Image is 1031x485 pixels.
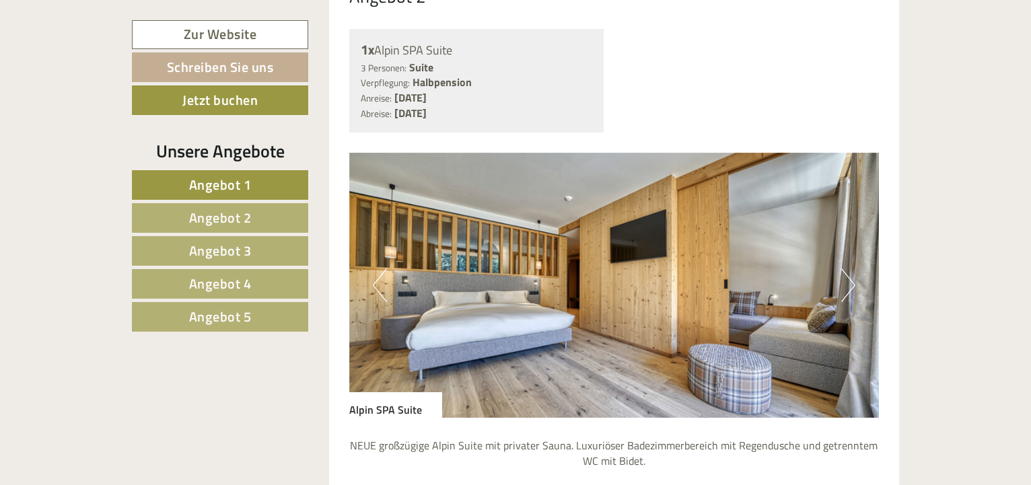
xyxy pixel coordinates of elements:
a: Schreiben Sie uns [132,52,308,82]
b: Suite [409,59,433,75]
div: Guten Tag, wie können wir Ihnen helfen? [10,36,215,77]
small: Abreise: [361,107,392,120]
div: Alpin SPA Suite [361,40,593,60]
span: Angebot 1 [189,174,252,195]
button: Next [841,268,855,302]
span: Angebot 4 [189,273,252,294]
button: Previous [373,268,387,302]
b: 1x [361,39,374,60]
span: Angebot 3 [189,240,252,261]
b: Halbpension [413,74,472,90]
a: Jetzt buchen [132,85,308,115]
small: 20:41 [20,65,208,75]
a: Zur Website [132,20,308,49]
div: Freitag [238,10,293,33]
img: image [349,153,880,418]
span: Angebot 2 [189,207,252,228]
small: 3 Personen: [361,61,406,75]
span: Angebot 5 [189,306,252,327]
div: [GEOGRAPHIC_DATA] [20,39,208,50]
div: Unsere Angebote [132,139,308,163]
button: Senden [443,348,530,378]
b: [DATE] [394,105,427,121]
div: Alpin SPA Suite [349,392,442,418]
b: [DATE] [394,89,427,106]
small: Verpflegung: [361,76,410,89]
small: Anreise: [361,91,392,105]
